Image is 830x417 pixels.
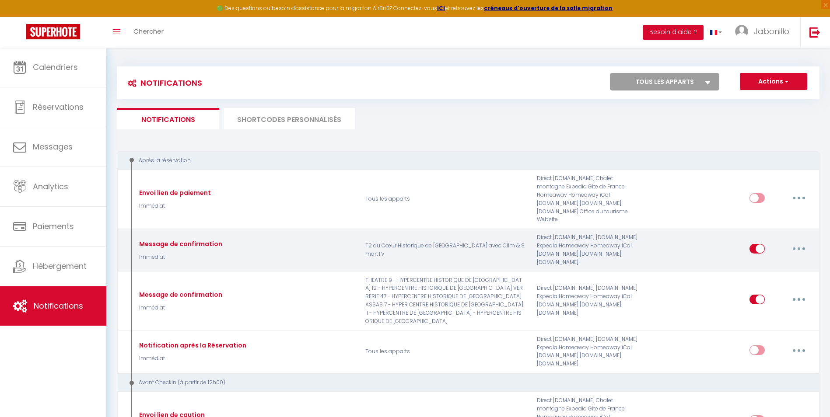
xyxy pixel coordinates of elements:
button: Ouvrir le widget de chat LiveChat [7,3,33,30]
span: Hébergement [33,261,87,271]
button: Actions [740,73,807,90]
div: Direct [DOMAIN_NAME] Chalet montagne Expedia Gite de France Homeaway Homeaway iCal [DOMAIN_NAME] ... [531,174,645,224]
span: Jabonillo [754,26,789,37]
img: logout [809,27,820,38]
img: Super Booking [26,24,80,39]
li: Notifications [117,108,219,129]
p: Immédiat [137,304,222,312]
span: Chercher [133,27,164,36]
div: Direct [DOMAIN_NAME] [DOMAIN_NAME] Expedia Homeaway Homeaway iCal [DOMAIN_NAME] [DOMAIN_NAME] [DO... [531,276,645,326]
li: SHORTCODES PERSONNALISÉS [224,108,355,129]
div: Notification après la Réservation [137,341,246,350]
span: Notifications [34,300,83,311]
p: THEATRE 9 - HYPERCENTRE HISTORIQUE DE [GEOGRAPHIC_DATA] 12 - HYPERCENTRE HISTORIQUE DE [GEOGRAPHI... [360,276,531,326]
span: Calendriers [33,62,78,73]
a: créneaux d'ouverture de la salle migration [484,4,613,12]
span: Messages [33,141,73,152]
span: Réservations [33,101,84,112]
p: Immédiat [137,202,211,210]
a: ... Jabonillo [728,17,800,48]
div: Message de confirmation [137,239,222,249]
div: Après la réservation [125,156,798,165]
div: Message de confirmation [137,290,222,299]
a: ICI [437,4,445,12]
p: Immédiat [137,253,222,261]
img: ... [735,25,748,38]
p: T2 au Cœur Historique de [GEOGRAPHIC_DATA] avec Clim & SmartTV [360,233,531,266]
p: Tous les apparts [360,174,531,224]
h3: Notifications [123,73,202,93]
p: Tous les apparts [360,335,531,368]
p: Immédiat [137,354,246,363]
span: Paiements [33,221,74,232]
span: Analytics [33,181,68,192]
div: Avant Checkin (à partir de 12h00) [125,379,798,387]
div: Direct [DOMAIN_NAME] [DOMAIN_NAME] Expedia Homeaway Homeaway iCal [DOMAIN_NAME] [DOMAIN_NAME] [DO... [531,335,645,368]
div: Envoi lien de paiement [137,188,211,198]
button: Besoin d'aide ? [643,25,704,40]
div: Direct [DOMAIN_NAME] [DOMAIN_NAME] Expedia Homeaway Homeaway iCal [DOMAIN_NAME] [DOMAIN_NAME] [DO... [531,233,645,266]
a: Chercher [127,17,170,48]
